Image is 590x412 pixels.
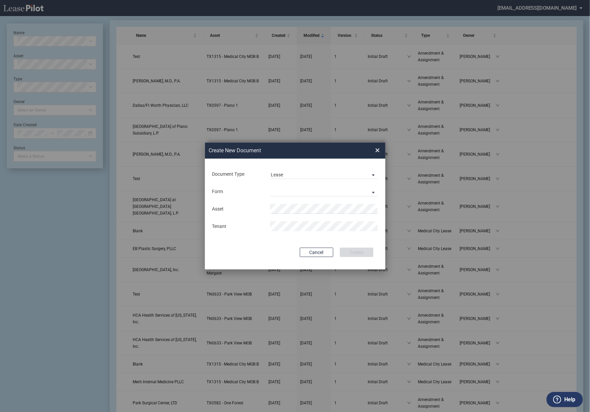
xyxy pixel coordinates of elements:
div: Tenant [208,223,266,230]
div: Asset [208,206,266,213]
md-select: Document Type: Lease [270,169,378,179]
div: Form [208,188,266,195]
button: Cancel [300,248,333,257]
label: Help [564,395,575,404]
div: Document Type [208,171,266,178]
md-dialog: Create New ... [205,143,385,270]
div: Lease [271,172,283,177]
h2: Create New Document [209,147,351,154]
span: × [375,145,380,156]
md-select: Lease Form [270,186,378,196]
button: Create [340,248,373,257]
